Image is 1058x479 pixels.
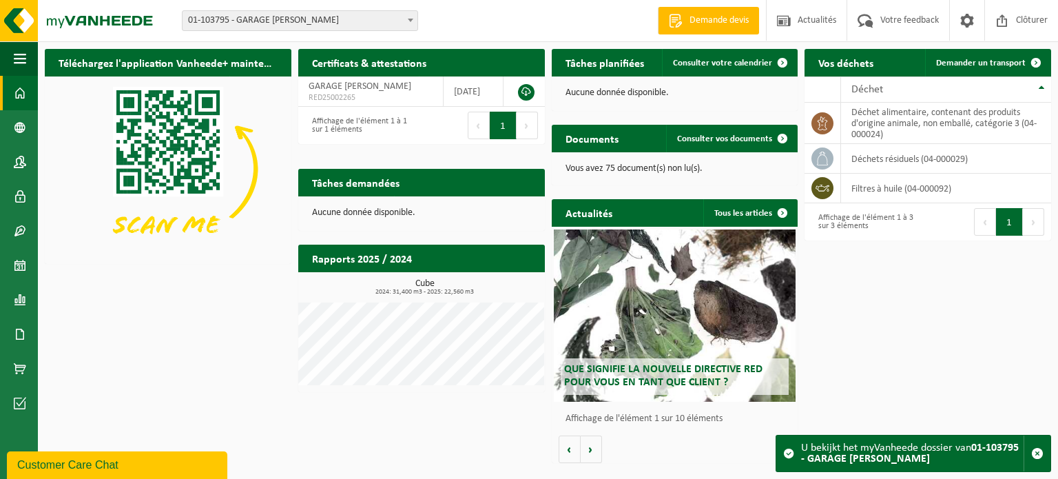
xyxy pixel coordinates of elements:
button: Next [1023,208,1044,236]
h3: Cube [305,279,545,296]
span: 01-103795 - GARAGE PEETERS CÉDRIC - BONCELLES [182,10,418,31]
td: filtres à huile (04-000092) [841,174,1051,203]
p: Aucune donnée disponible. [312,208,531,218]
p: Aucune donnée disponible. [566,88,785,98]
span: Déchet [851,84,883,95]
div: Affichage de l'élément 1 à 3 sur 3 éléments [811,207,921,237]
span: GARAGE [PERSON_NAME] [309,81,411,92]
span: Demande devis [686,14,752,28]
span: RED25002265 [309,92,433,103]
span: Consulter votre calendrier [673,59,772,68]
button: Previous [974,208,996,236]
td: [DATE] [444,77,504,107]
span: Que signifie la nouvelle directive RED pour vous en tant que client ? [564,364,763,388]
h2: Téléchargez l'application Vanheede+ maintenant! [45,49,291,76]
img: Download de VHEPlus App [45,77,291,261]
strong: 01-103795 - GARAGE [PERSON_NAME] [801,442,1019,465]
h2: Actualités [552,199,626,226]
td: déchet alimentaire, contenant des produits d'origine animale, non emballé, catégorie 3 (04-000024) [841,103,1051,144]
a: Demande devis [658,7,759,34]
span: 01-103795 - GARAGE PEETERS CÉDRIC - BONCELLES [183,11,417,30]
h2: Rapports 2025 / 2024 [298,245,426,272]
h2: Tâches planifiées [552,49,658,76]
iframe: chat widget [7,449,230,479]
a: Demander un transport [925,49,1050,77]
button: Vorige [559,436,581,463]
button: Next [517,112,538,139]
button: 1 [490,112,517,139]
h2: Certificats & attestations [298,49,440,76]
a: Consulter votre calendrier [662,49,796,77]
a: Consulter vos documents [666,125,796,152]
span: Consulter vos documents [677,134,772,143]
td: déchets résiduels (04-000029) [841,144,1051,174]
span: Demander un transport [936,59,1026,68]
a: Que signifie la nouvelle directive RED pour vous en tant que client ? [554,230,796,402]
button: 1 [996,208,1023,236]
span: 2024: 31,400 m3 - 2025: 22,560 m3 [305,289,545,296]
p: Affichage de l'élément 1 sur 10 éléments [566,414,791,424]
h2: Documents [552,125,632,152]
div: U bekijkt het myVanheede dossier van [801,436,1024,471]
a: Tous les articles [703,199,796,227]
button: Previous [468,112,490,139]
h2: Vos déchets [805,49,887,76]
h2: Tâches demandées [298,169,413,196]
button: Volgende [581,436,602,463]
div: Affichage de l'élément 1 à 1 sur 1 éléments [305,110,415,141]
a: Consulter les rapports [425,272,543,299]
p: Vous avez 75 document(s) non lu(s). [566,164,785,174]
